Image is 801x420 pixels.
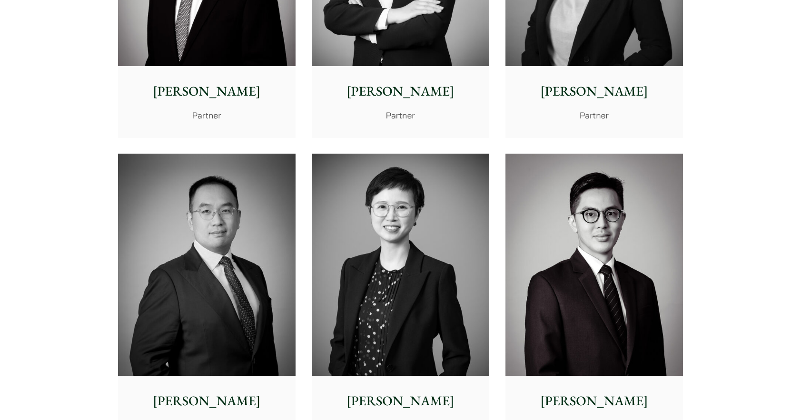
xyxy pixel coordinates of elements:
[126,81,288,101] p: [PERSON_NAME]
[319,391,482,411] p: [PERSON_NAME]
[319,109,482,122] p: Partner
[513,109,675,122] p: Partner
[319,81,482,101] p: [PERSON_NAME]
[126,109,288,122] p: Partner
[513,81,675,101] p: [PERSON_NAME]
[126,391,288,411] p: [PERSON_NAME]
[513,391,675,411] p: [PERSON_NAME]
